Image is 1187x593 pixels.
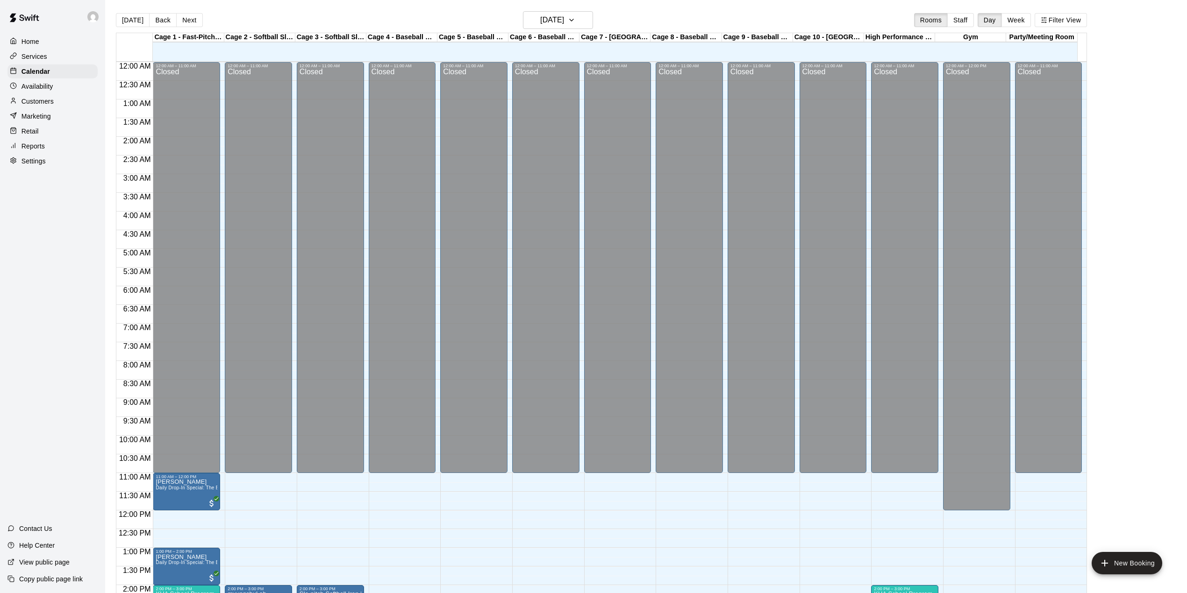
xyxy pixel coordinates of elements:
[1035,13,1087,27] button: Filter View
[121,193,153,201] span: 3:30 AM
[295,33,366,42] div: Cage 3 - Softball Slo-pitch Iron [PERSON_NAME] & Baseball Pitching Machine
[300,586,361,591] div: 2:00 PM – 3:00 PM
[228,586,289,591] div: 2:00 PM – 3:00 PM
[871,62,938,473] div: 12:00 AM – 11:00 AM: Closed
[176,13,202,27] button: Next
[121,566,153,574] span: 1:30 PM
[156,560,340,565] span: Daily Drop-In Special: The Best Batting Cages Near You! - 11AM-4PM WEEKDAYS
[300,68,361,476] div: Closed
[874,586,936,591] div: 2:00 PM – 3:00 PM
[86,7,105,26] div: Joe Florio
[540,14,564,27] h6: [DATE]
[584,62,651,473] div: 12:00 AM – 11:00 AM: Closed
[800,62,867,473] div: 12:00 AM – 11:00 AM: Closed
[651,33,722,42] div: Cage 8 - Baseball Pitching Machine
[153,548,220,585] div: 1:00 PM – 2:00 PM: Dominique Nguyen
[722,33,793,42] div: Cage 9 - Baseball Pitching Machine / [GEOGRAPHIC_DATA]
[121,137,153,145] span: 2:00 AM
[793,33,864,42] div: Cage 10 - [GEOGRAPHIC_DATA]
[224,33,295,42] div: Cage 2 - Softball Slo-pitch Iron [PERSON_NAME] & Hack Attack Baseball Pitching Machine
[935,33,1006,42] div: Gym
[372,68,433,476] div: Closed
[730,68,792,476] div: Closed
[153,33,224,42] div: Cage 1 - Fast-Pitch Machine and Automatic Baseball Hack Attack Pitching Machine
[121,324,153,332] span: 7:00 AM
[914,13,948,27] button: Rooms
[121,212,153,219] span: 4:00 AM
[121,380,153,388] span: 8:30 AM
[21,82,53,91] p: Availability
[21,97,54,106] p: Customers
[864,33,935,42] div: High Performance Lane
[156,474,217,479] div: 11:00 AM – 12:00 PM
[121,361,153,369] span: 8:00 AM
[19,574,83,584] p: Copy public page link
[579,33,651,42] div: Cage 7 - [GEOGRAPHIC_DATA]
[1006,33,1077,42] div: Party/Meeting Room
[21,127,39,136] p: Retail
[508,33,579,42] div: Cage 6 - Baseball Pitching Machine
[121,548,153,556] span: 1:00 PM
[117,492,153,500] span: 11:30 AM
[121,155,153,163] span: 2:30 AM
[156,485,340,490] span: Daily Drop-In Special: The Best Batting Cages Near You! - 11AM-4PM WEEKDAYS
[523,11,593,29] button: [DATE]
[1018,68,1080,476] div: Closed
[121,268,153,275] span: 5:30 AM
[369,62,436,473] div: 12:00 AM – 11:00 AM: Closed
[372,64,433,68] div: 12:00 AM – 11:00 AM
[366,33,437,42] div: Cage 4 - Baseball Pitching Machine
[228,64,289,68] div: 12:00 AM – 11:00 AM
[19,558,70,567] p: View public page
[440,62,508,473] div: 12:00 AM – 11:00 AM: Closed
[802,68,864,476] div: Closed
[121,585,153,593] span: 2:00 PM
[156,586,217,591] div: 2:00 PM – 3:00 PM
[116,13,150,27] button: [DATE]
[7,124,98,138] a: Retail
[21,67,50,76] p: Calendar
[978,13,1002,27] button: Day
[1015,62,1082,473] div: 12:00 AM – 11:00 AM: Closed
[117,454,153,462] span: 10:30 AM
[121,230,153,238] span: 4:30 AM
[587,64,649,68] div: 12:00 AM – 11:00 AM
[7,139,98,153] a: Reports
[7,109,98,123] a: Marketing
[121,118,153,126] span: 1:30 AM
[228,68,289,476] div: Closed
[7,49,98,64] a: Services
[656,62,723,473] div: 12:00 AM – 11:00 AM: Closed
[7,35,98,49] a: Home
[149,13,177,27] button: Back
[947,13,974,27] button: Staff
[225,62,292,473] div: 12:00 AM – 11:00 AM: Closed
[515,64,577,68] div: 12:00 AM – 11:00 AM
[21,141,45,151] p: Reports
[802,64,864,68] div: 12:00 AM – 11:00 AM
[7,64,98,78] div: Calendar
[207,573,216,583] span: All customers have paid
[21,37,39,46] p: Home
[156,68,217,476] div: Closed
[1092,552,1162,574] button: add
[121,286,153,294] span: 6:00 AM
[7,154,98,168] a: Settings
[7,94,98,108] a: Customers
[658,64,720,68] div: 12:00 AM – 11:00 AM
[156,64,217,68] div: 12:00 AM – 11:00 AM
[443,64,505,68] div: 12:00 AM – 11:00 AM
[297,62,364,473] div: 12:00 AM – 11:00 AM: Closed
[946,64,1008,68] div: 12:00 AM – 12:00 PM
[443,68,505,476] div: Closed
[943,62,1010,510] div: 12:00 AM – 12:00 PM: Closed
[1001,13,1031,27] button: Week
[19,541,55,550] p: Help Center
[874,68,936,476] div: Closed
